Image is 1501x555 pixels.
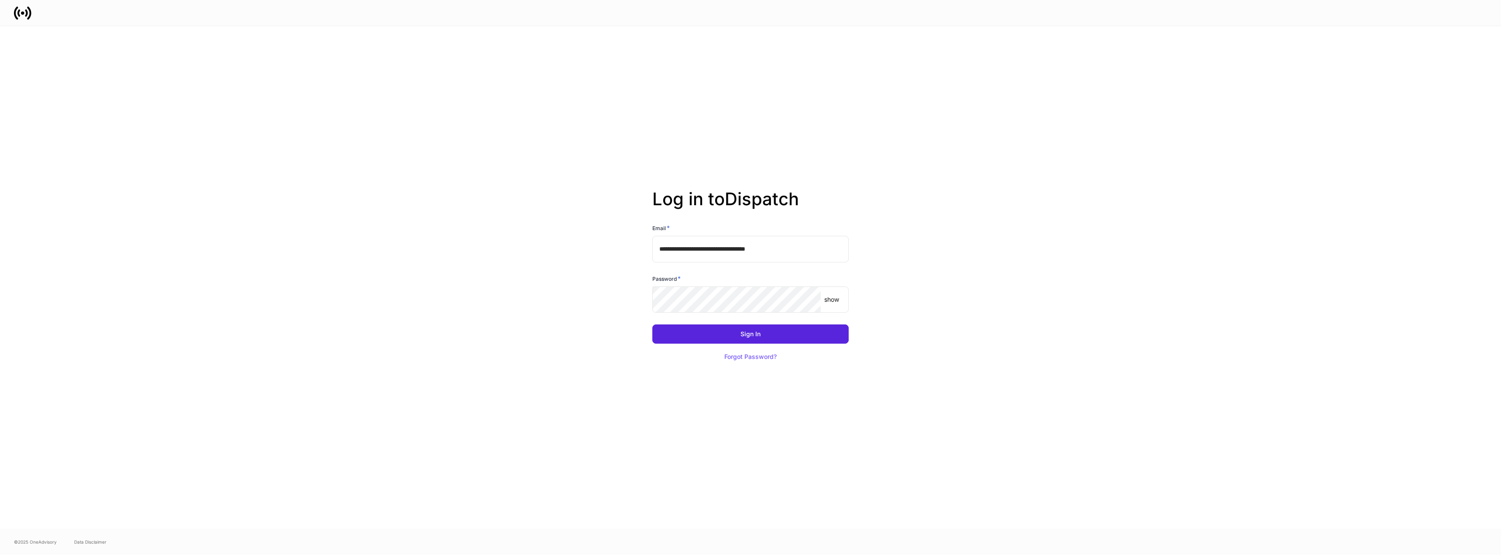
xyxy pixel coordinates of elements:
[713,347,788,366] button: Forgot Password?
[652,224,670,232] h6: Email
[652,324,849,344] button: Sign In
[740,331,761,337] div: Sign In
[652,274,681,283] h6: Password
[14,538,57,545] span: © 2025 OneAdvisory
[74,538,106,545] a: Data Disclaimer
[824,295,839,304] p: show
[724,354,777,360] div: Forgot Password?
[652,189,849,224] h2: Log in to Dispatch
